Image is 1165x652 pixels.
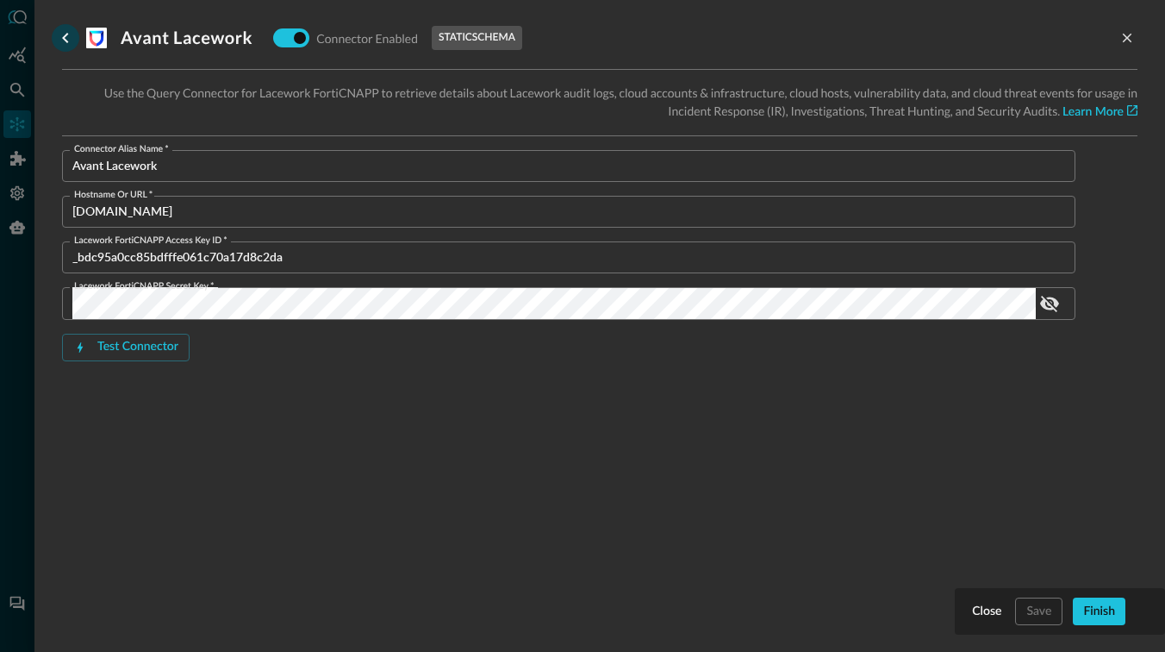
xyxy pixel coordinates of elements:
[62,84,1137,122] p: Use the Query Connector for Lacework FortiCNAPP to retrieve details about Lacework audit logs, cl...
[439,30,515,46] p: static schema
[1083,601,1115,623] div: Finish
[74,234,227,248] label: Lacework FortiCNAPP Access Key ID
[97,336,178,358] div: Test Connector
[1036,290,1063,317] button: show password
[316,29,418,47] p: Connector Enabled
[121,28,252,48] h3: Avant Lacework
[74,142,169,156] label: Connector Alias Name
[52,24,79,52] button: go back
[972,601,1001,623] div: Close
[1062,106,1137,118] a: Learn More
[62,334,190,361] button: Test Connector
[74,188,153,202] label: Hostname or URL
[86,28,107,48] svg: Lacework FortiCNAPP
[1117,28,1137,48] button: close-drawer
[74,279,214,293] label: Lacework FortiCNAPP Secret Key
